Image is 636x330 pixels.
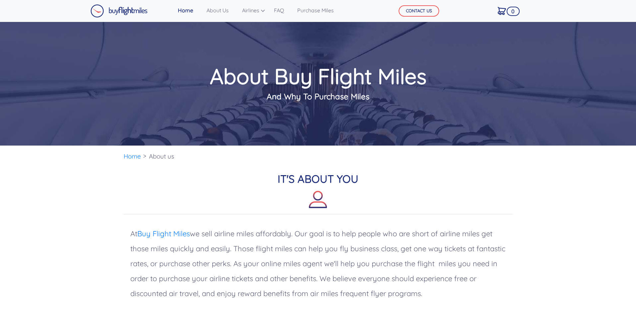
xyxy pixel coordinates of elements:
li: About us [146,146,178,167]
img: about-icon [309,190,327,209]
span: 0 [507,7,520,16]
a: Buy Flight Miles [137,229,190,238]
a: About Us [204,4,231,17]
p: At we sell airline miles affordably. Our goal is to help people who are short of airline miles ge... [124,220,513,308]
a: Home [124,152,141,160]
img: Buy Flight Miles Logo [90,4,148,18]
a: Buy Flight Miles Logo [90,3,148,19]
a: Airlines [239,4,263,17]
a: FAQ [271,4,287,17]
a: 0 [495,4,509,18]
button: CONTACT US [399,5,439,17]
h2: IT'S ABOUT YOU [124,172,513,214]
img: Cart [498,7,506,15]
a: Purchase Miles [295,4,336,17]
a: Home [175,4,196,17]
